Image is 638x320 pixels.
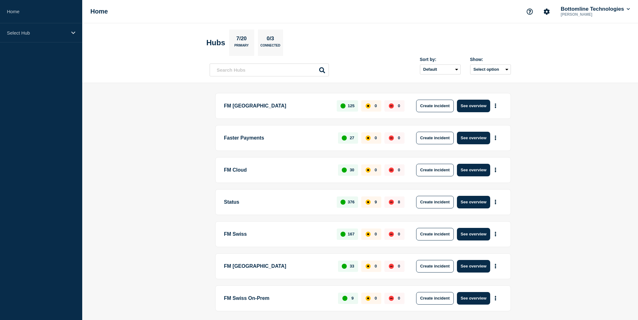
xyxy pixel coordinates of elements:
p: Faster Payments [224,132,331,144]
p: FM Cloud [224,164,331,176]
div: Show: [470,57,511,62]
div: Sort by: [420,57,461,62]
p: 9 [375,200,377,204]
div: down [389,103,394,108]
button: Create incident [416,292,454,305]
p: 33 [350,264,354,268]
p: 30 [350,168,354,172]
p: 0 [398,168,400,172]
p: 0 [375,168,377,172]
button: More actions [491,196,500,208]
p: 125 [348,103,355,108]
div: down [389,296,394,301]
button: Create incident [416,132,454,144]
p: FM Swiss [224,228,330,240]
button: More actions [491,164,500,176]
p: 0 [398,232,400,236]
p: Status [224,196,330,208]
div: up [342,168,347,173]
p: FM [GEOGRAPHIC_DATA] [224,100,330,112]
select: Sort by [420,64,461,74]
button: Select option [470,64,511,74]
button: See overview [457,228,490,240]
button: Create incident [416,228,454,240]
p: 0 [375,103,377,108]
div: down [389,264,394,269]
div: affected [366,168,371,173]
p: 0 [375,264,377,268]
input: Search Hubs [210,63,329,76]
div: down [389,200,394,205]
p: FM Swiss On-Prem [224,292,331,305]
button: More actions [491,228,500,240]
p: Primary [234,44,249,50]
div: down [389,135,394,141]
div: affected [366,264,371,269]
div: up [340,103,346,108]
div: up [342,296,347,301]
button: More actions [491,100,500,112]
div: down [389,168,394,173]
button: Support [523,5,536,18]
h1: Home [90,8,108,15]
div: down [389,232,394,237]
p: 7/20 [234,36,249,44]
p: 0 [375,232,377,236]
div: affected [366,200,371,205]
p: 0 [375,296,377,301]
div: affected [366,135,371,141]
button: More actions [491,132,500,144]
p: 0 [398,103,400,108]
p: 167 [348,232,355,236]
p: 27 [350,135,354,140]
p: FM [GEOGRAPHIC_DATA] [224,260,331,273]
button: Create incident [416,260,454,273]
h2: Hubs [206,38,225,47]
button: Account settings [540,5,553,18]
button: See overview [457,100,490,112]
div: up [340,232,346,237]
button: Create incident [416,100,454,112]
button: See overview [457,164,490,176]
div: up [342,135,347,141]
p: 9 [351,296,354,301]
p: 0 [398,296,400,301]
button: Create incident [416,164,454,176]
button: Create incident [416,196,454,208]
p: 376 [348,200,355,204]
div: affected [366,296,371,301]
p: 0 [398,264,400,268]
p: Connected [260,44,280,50]
p: 8 [398,200,400,204]
div: affected [366,232,371,237]
button: See overview [457,292,490,305]
button: See overview [457,260,490,273]
button: More actions [491,292,500,304]
button: See overview [457,196,490,208]
div: affected [366,103,371,108]
button: See overview [457,132,490,144]
p: [PERSON_NAME] [560,12,625,17]
button: More actions [491,260,500,272]
p: 0/3 [264,36,276,44]
div: up [342,264,347,269]
div: up [340,200,346,205]
button: Bottomline Technologies [560,6,631,12]
p: 0 [375,135,377,140]
p: 0 [398,135,400,140]
p: Select Hub [7,30,67,36]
